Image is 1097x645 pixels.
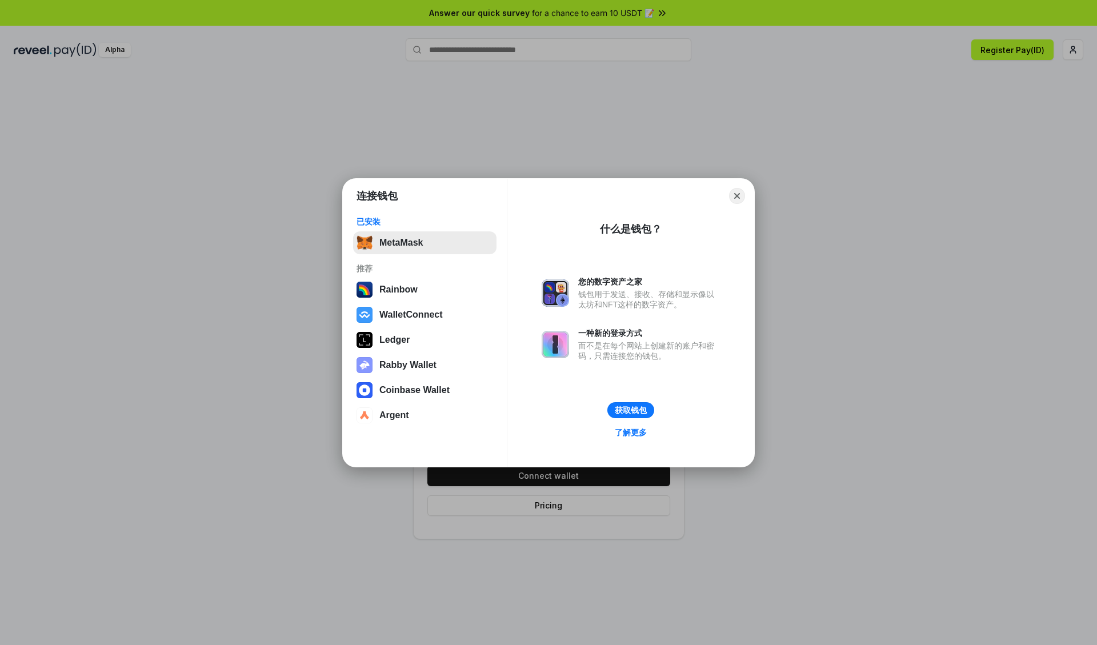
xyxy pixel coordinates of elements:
[357,332,373,348] img: svg+xml,%3Csvg%20xmlns%3D%22http%3A%2F%2Fwww.w3.org%2F2000%2Fsvg%22%20width%3D%2228%22%20height%3...
[578,340,720,361] div: 而不是在每个网站上创建新的账户和密码，只需连接您的钱包。
[379,385,450,395] div: Coinbase Wallet
[379,285,418,295] div: Rainbow
[357,189,398,203] h1: 连接钱包
[357,263,493,274] div: 推荐
[542,331,569,358] img: svg+xml,%3Csvg%20xmlns%3D%22http%3A%2F%2Fwww.w3.org%2F2000%2Fsvg%22%20fill%3D%22none%22%20viewBox...
[357,307,373,323] img: svg+xml,%3Csvg%20width%3D%2228%22%20height%3D%2228%22%20viewBox%3D%220%200%2028%2028%22%20fill%3D...
[379,335,410,345] div: Ledger
[542,279,569,307] img: svg+xml,%3Csvg%20xmlns%3D%22http%3A%2F%2Fwww.w3.org%2F2000%2Fsvg%22%20fill%3D%22none%22%20viewBox...
[729,188,745,204] button: Close
[353,328,497,351] button: Ledger
[578,289,720,310] div: 钱包用于发送、接收、存储和显示像以太坊和NFT这样的数字资产。
[353,278,497,301] button: Rainbow
[379,360,437,370] div: Rabby Wallet
[607,402,654,418] button: 获取钱包
[379,410,409,420] div: Argent
[615,427,647,438] div: 了解更多
[353,379,497,402] button: Coinbase Wallet
[600,222,662,236] div: 什么是钱包？
[357,282,373,298] img: svg+xml,%3Csvg%20width%3D%22120%22%20height%3D%22120%22%20viewBox%3D%220%200%20120%20120%22%20fil...
[608,425,654,440] a: 了解更多
[357,357,373,373] img: svg+xml,%3Csvg%20xmlns%3D%22http%3A%2F%2Fwww.w3.org%2F2000%2Fsvg%22%20fill%3D%22none%22%20viewBox...
[379,310,443,320] div: WalletConnect
[357,382,373,398] img: svg+xml,%3Csvg%20width%3D%2228%22%20height%3D%2228%22%20viewBox%3D%220%200%2028%2028%22%20fill%3D...
[353,231,497,254] button: MetaMask
[357,217,493,227] div: 已安装
[578,277,720,287] div: 您的数字资产之家
[578,328,720,338] div: 一种新的登录方式
[353,303,497,326] button: WalletConnect
[379,238,423,248] div: MetaMask
[353,354,497,376] button: Rabby Wallet
[353,404,497,427] button: Argent
[357,407,373,423] img: svg+xml,%3Csvg%20width%3D%2228%22%20height%3D%2228%22%20viewBox%3D%220%200%2028%2028%22%20fill%3D...
[615,405,647,415] div: 获取钱包
[357,235,373,251] img: svg+xml,%3Csvg%20fill%3D%22none%22%20height%3D%2233%22%20viewBox%3D%220%200%2035%2033%22%20width%...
